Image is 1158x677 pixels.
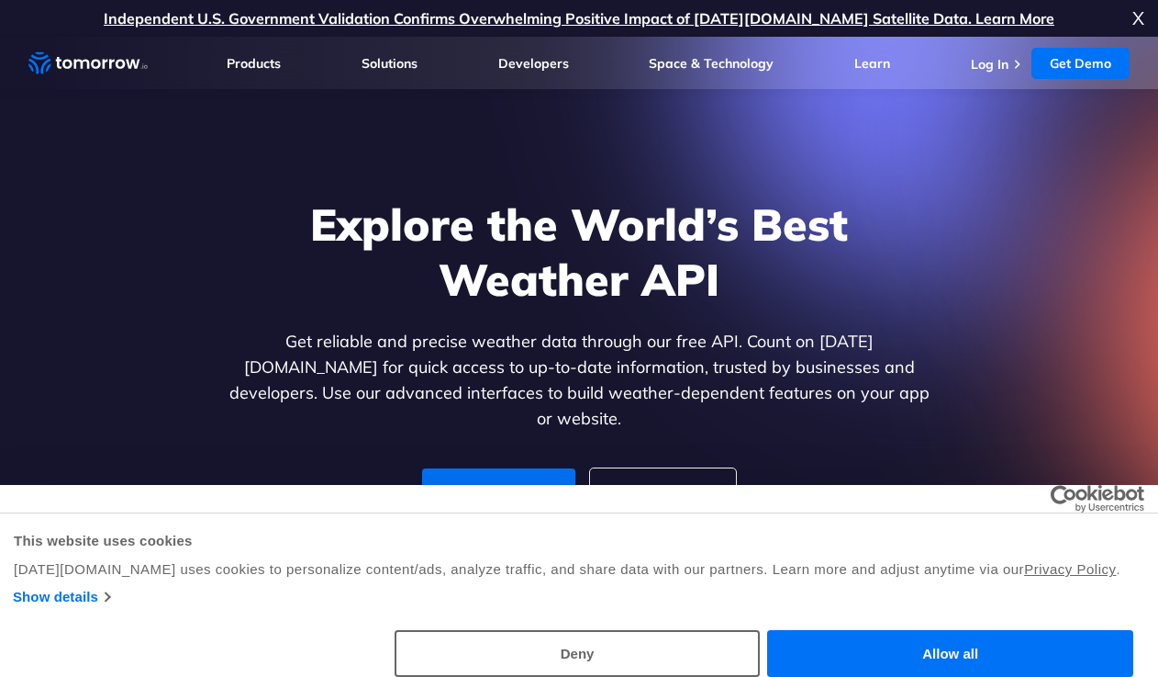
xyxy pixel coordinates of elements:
a: Privacy Policy [1024,561,1116,577]
a: For Developers [422,468,575,514]
a: Products [227,55,281,72]
a: Usercentrics Cookiebot - opens in a new window [984,485,1144,513]
button: Allow all [767,630,1133,677]
p: Get reliable and precise weather data through our free API. Count on [DATE][DOMAIN_NAME] for quic... [225,329,933,432]
a: Learn [854,55,890,72]
a: Log In [971,56,1008,73]
a: Home link [28,50,148,77]
a: Get Demo [1031,48,1130,79]
a: Show details [13,586,109,608]
a: Developers [498,55,569,72]
button: Deny [395,630,761,677]
a: Space & Technology [649,55,774,72]
a: Solutions [362,55,418,72]
a: Independent U.S. Government Validation Confirms Overwhelming Positive Impact of [DATE][DOMAIN_NAM... [104,9,1054,28]
div: This website uses cookies [14,530,1144,552]
a: For Enterprise [590,468,736,514]
h1: Explore the World’s Best Weather API [225,197,933,307]
div: [DATE][DOMAIN_NAME] uses cookies to personalize content/ads, analyze traffic, and share data with... [14,559,1144,581]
